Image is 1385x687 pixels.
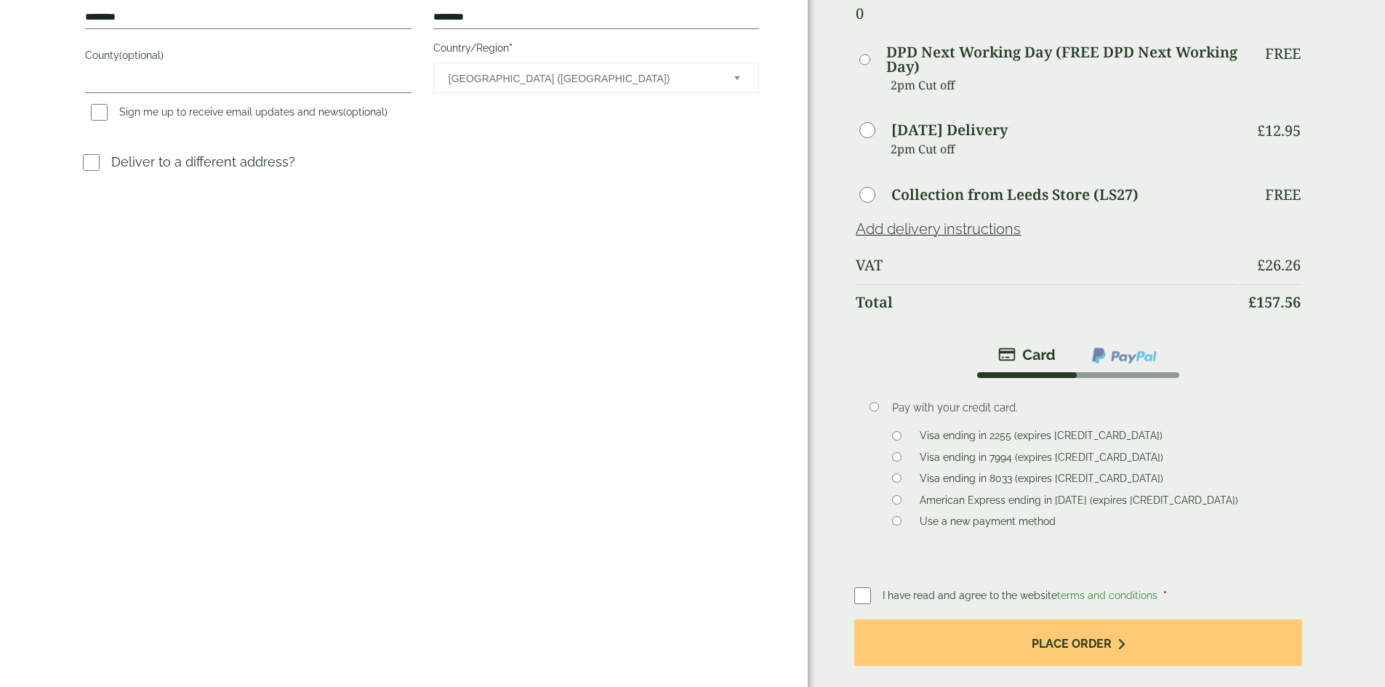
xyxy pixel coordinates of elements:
[891,74,1237,96] p: 2pm Cut off
[1257,121,1265,140] span: £
[856,248,1237,283] th: VAT
[1257,255,1301,275] bdi: 26.26
[891,188,1139,202] label: Collection from Leeds Store (LS27)
[854,619,1301,667] button: Place order
[85,45,411,70] label: County
[1248,292,1301,312] bdi: 157.56
[119,49,164,61] span: (optional)
[892,400,1280,416] p: Pay with your credit card.
[1265,186,1301,204] p: Free
[914,430,1168,446] label: Visa ending in 2255 (expires [CREDIT_CARD_DATA])
[85,106,393,122] label: Sign me up to receive email updates and news
[914,515,1061,531] label: Use a new payment method
[449,63,715,94] span: United Kingdom (UK)
[1248,292,1256,312] span: £
[111,152,295,172] p: Deliver to a different address?
[886,45,1237,74] label: DPD Next Working Day (FREE DPD Next Working Day)
[1265,45,1301,63] p: Free
[998,346,1056,363] img: stripe.png
[1163,590,1167,601] abbr: required
[1057,590,1157,601] a: terms and conditions
[883,590,1160,601] span: I have read and agree to the website
[891,123,1008,137] label: [DATE] Delivery
[1091,346,1158,365] img: ppcp-gateway.png
[914,494,1244,510] label: American Express ending in [DATE] (expires [CREDIT_CARD_DATA])
[891,138,1237,160] p: 2pm Cut off
[914,473,1169,489] label: Visa ending in 8033 (expires [CREDIT_CARD_DATA])
[91,104,108,121] input: Sign me up to receive email updates and news(optional)
[1257,121,1301,140] bdi: 12.95
[856,284,1237,320] th: Total
[1257,255,1265,275] span: £
[856,220,1021,238] a: Add delivery instructions
[914,451,1169,467] label: Visa ending in 7994 (expires [CREDIT_CARD_DATA])
[433,63,759,93] span: Country/Region
[433,38,759,63] label: Country/Region
[509,42,513,54] abbr: required
[343,106,388,118] span: (optional)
